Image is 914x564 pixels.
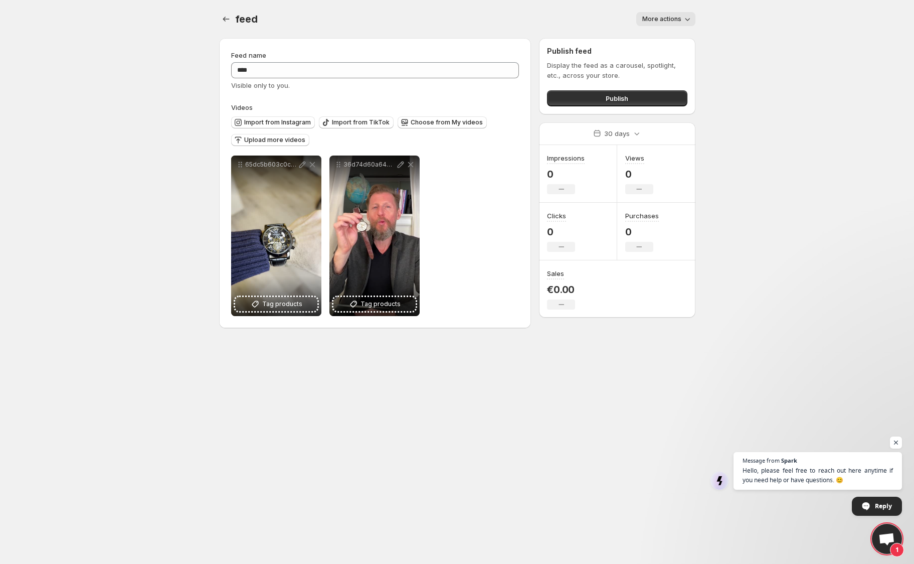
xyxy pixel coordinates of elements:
[890,543,904,557] span: 1
[642,15,681,23] span: More actions
[343,161,396,169] p: 36d74d60a6464b0da48a80015baaa809
[235,13,258,25] span: feed
[547,46,687,56] h2: Publish feed
[547,284,575,296] p: €0.00
[606,93,628,103] span: Publish
[547,168,585,180] p: 0
[625,226,659,238] p: 0
[329,156,420,316] div: 36d74d60a6464b0da48a80015baaa809Tag products
[231,81,290,89] span: Visible only to you.
[360,299,401,309] span: Tag products
[547,60,687,80] p: Display the feed as a carousel, spotlight, etc., across your store.
[604,128,630,138] p: 30 days
[332,118,390,126] span: Import from TikTok
[625,211,659,221] h3: Purchases
[333,297,416,311] button: Tag products
[231,156,321,316] div: 65dc5b603c0c402dbb957a25793cc66bTag products
[781,458,797,463] span: Spark
[743,458,780,463] span: Message from
[245,161,297,169] p: 65dc5b603c0c402dbb957a25793cc66b
[231,51,266,59] span: Feed name
[262,299,302,309] span: Tag products
[411,118,483,126] span: Choose from My videos
[244,136,305,144] span: Upload more videos
[547,153,585,163] h3: Impressions
[547,90,687,106] button: Publish
[398,116,487,128] button: Choose from My videos
[231,116,315,128] button: Import from Instagram
[231,134,309,146] button: Upload more videos
[875,497,892,515] span: Reply
[547,226,575,238] p: 0
[235,297,317,311] button: Tag products
[743,466,893,485] span: Hello, please feel free to reach out here anytime if you need help or have questions. 😊
[319,116,394,128] button: Import from TikTok
[547,268,564,278] h3: Sales
[231,103,253,111] span: Videos
[625,153,644,163] h3: Views
[244,118,311,126] span: Import from Instagram
[625,168,653,180] p: 0
[547,211,566,221] h3: Clicks
[872,524,902,554] div: Open chat
[636,12,695,26] button: More actions
[219,12,233,26] button: Settings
